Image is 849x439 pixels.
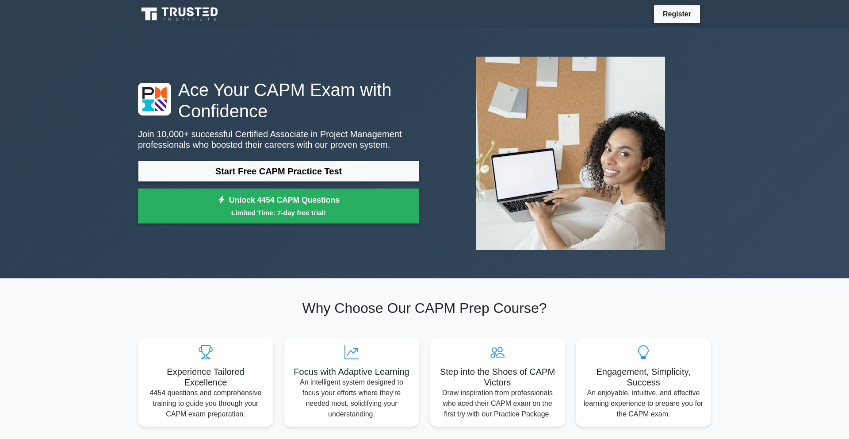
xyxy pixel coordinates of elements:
a: Unlock 4454 CAPM QuestionsLimited Time: 7-day free trial! [138,189,419,224]
a: Start Free CAPM Practice Test [138,161,419,182]
p: An enjoyable, intuitive, and effective learning experience to prepare you for the CAPM exam. [583,388,704,420]
p: Join 10,000+ successful Certified Associate in Project Management professionals who boosted their... [138,129,419,150]
p: 4454 questions and comprehensive training to guide you through your CAPM exam preparation. [145,388,266,420]
p: An intelligent system designed to focus your efforts where they're needed most, solidifying your ... [291,377,412,420]
h5: Experience Tailored Excellence [145,366,266,388]
h5: Engagement, Simplicity, Success [583,366,704,388]
a: Register [658,8,696,19]
h1: Ace Your CAPM Exam with Confidence [138,79,419,122]
h5: Step into the Shoes of CAPM Victors [437,366,558,388]
h2: Why Choose Our CAPM Prep Course? [138,300,711,316]
p: Draw inspiration from professionals who aced their CAPM exam on the first try with our Practice P... [437,388,558,420]
small: Limited Time: 7-day free trial! [149,208,408,218]
h5: Focus with Adaptive Learning [291,366,412,377]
